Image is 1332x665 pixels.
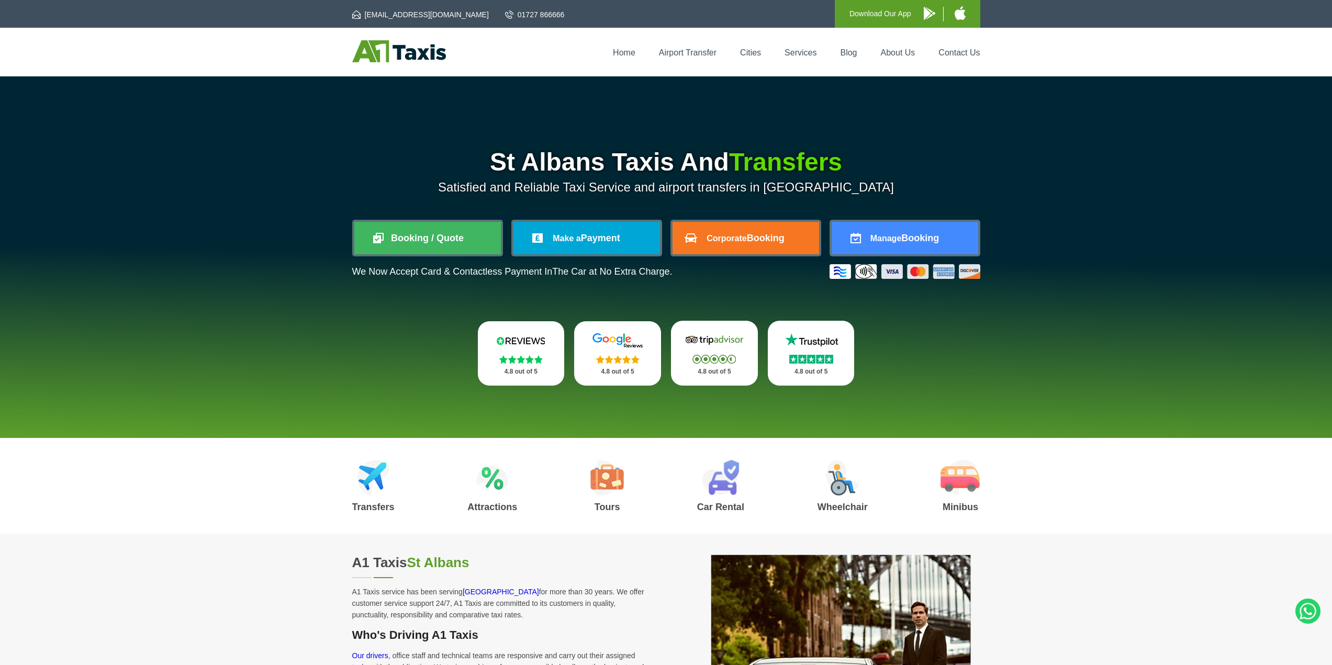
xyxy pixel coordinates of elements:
img: Stars [596,355,640,364]
img: Airport Transfers [357,460,389,495]
a: Our drivers [352,651,388,660]
span: Corporate [707,234,746,243]
a: Blog [840,48,857,57]
a: Services [785,48,816,57]
span: Make a [553,234,580,243]
p: 4.8 out of 5 [586,365,650,378]
a: Booking / Quote [354,222,501,254]
img: Wheelchair [826,460,859,495]
span: The Car at No Extra Charge. [552,266,672,277]
p: 4.8 out of 5 [682,365,746,378]
img: Trustpilot [780,332,843,348]
p: 4.8 out of 5 [779,365,843,378]
h3: Who's Driving A1 Taxis [352,628,654,642]
a: Airport Transfer [659,48,717,57]
img: Stars [499,355,543,364]
img: Stars [789,355,833,364]
a: About Us [881,48,915,57]
img: Attractions [476,460,508,495]
a: Make aPayment [513,222,660,254]
a: Tripadvisor Stars 4.8 out of 5 [671,321,758,386]
span: St Albans [407,555,469,570]
p: We Now Accept Card & Contactless Payment In [352,266,673,277]
a: Reviews.io Stars 4.8 out of 5 [478,321,565,386]
img: A1 Taxis iPhone App [955,6,966,20]
img: Car Rental [702,460,739,495]
img: A1 Taxis Android App [924,7,935,20]
h3: Minibus [941,502,980,512]
span: Transfers [729,148,842,176]
img: Reviews.io [489,333,552,348]
p: Satisfied and Reliable Taxi Service and airport transfers in [GEOGRAPHIC_DATA] [352,180,980,195]
h3: Tours [590,502,624,512]
a: Cities [740,48,761,57]
img: A1 Taxis St Albans LTD [352,40,446,62]
a: Trustpilot Stars 4.8 out of 5 [768,321,855,386]
a: Home [613,48,635,57]
img: Minibus [941,460,980,495]
h3: Transfers [352,502,395,512]
h3: Car Rental [697,502,744,512]
h1: St Albans Taxis And [352,150,980,175]
a: [EMAIL_ADDRESS][DOMAIN_NAME] [352,9,489,20]
p: Download Our App [849,7,911,20]
h2: A1 Taxis [352,555,654,571]
img: Stars [692,355,736,364]
a: 01727 866666 [505,9,565,20]
h3: Wheelchair [818,502,868,512]
img: Tripadvisor [683,332,746,348]
a: CorporateBooking [673,222,819,254]
a: [GEOGRAPHIC_DATA] [463,588,539,596]
p: A1 Taxis service has been serving for more than 30 years. We offer customer service support 24/7,... [352,586,654,621]
span: Manage [870,234,902,243]
img: Credit And Debit Cards [830,264,980,279]
img: Google [586,333,649,348]
p: 4.8 out of 5 [489,365,553,378]
h3: Attractions [467,502,517,512]
a: Contact Us [938,48,980,57]
a: ManageBooking [832,222,978,254]
img: Tours [590,460,624,495]
a: Google Stars 4.8 out of 5 [574,321,661,386]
